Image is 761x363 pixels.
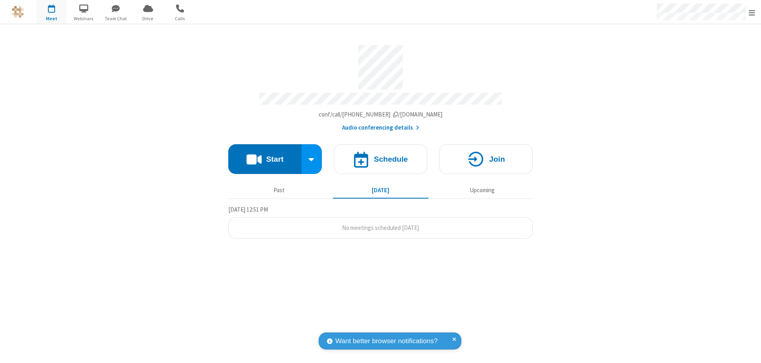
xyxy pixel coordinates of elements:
[434,183,530,198] button: Upcoming
[12,6,24,18] img: QA Selenium DO NOT DELETE OR CHANGE
[228,205,533,239] section: Today's Meetings
[228,206,268,213] span: [DATE] 12:51 PM
[37,15,67,22] span: Meet
[133,15,163,22] span: Drive
[165,15,195,22] span: Calls
[374,155,408,163] h4: Schedule
[228,39,533,132] section: Account details
[342,123,419,132] button: Audio conferencing details
[741,342,755,357] iframe: Chat
[342,224,419,231] span: No meetings scheduled [DATE]
[489,155,505,163] h4: Join
[302,144,322,174] div: Start conference options
[101,15,131,22] span: Team Chat
[334,144,427,174] button: Schedule
[228,144,302,174] button: Start
[319,111,443,118] span: Copy my meeting room link
[335,336,438,346] span: Want better browser notifications?
[231,183,327,198] button: Past
[266,155,283,163] h4: Start
[69,15,99,22] span: Webinars
[319,110,443,119] button: Copy my meeting room linkCopy my meeting room link
[333,183,428,198] button: [DATE]
[439,144,533,174] button: Join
